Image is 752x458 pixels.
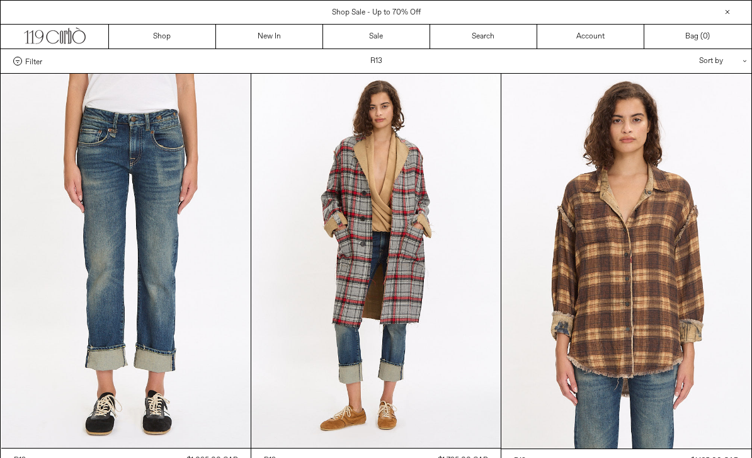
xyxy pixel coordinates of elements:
a: Shop [109,25,216,49]
a: New In [216,25,323,49]
a: Search [430,25,537,49]
img: R13 Reversible Raw Cut Coat in red/grey plaid [251,74,501,448]
a: Sale [323,25,430,49]
a: Account [537,25,644,49]
a: Shop Sale - Up to 70% Off [332,8,421,18]
a: Bag () [644,25,751,49]
span: Filter [25,57,42,66]
img: R13 Reversible Drop Neck Shirt in plaid khaki floral [501,74,751,449]
span: ) [703,31,710,42]
img: R13 Cuffed Boy Straight in adelaide stretch selvedge blue [1,74,251,448]
div: Sort by [625,49,739,73]
span: 0 [703,31,707,42]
